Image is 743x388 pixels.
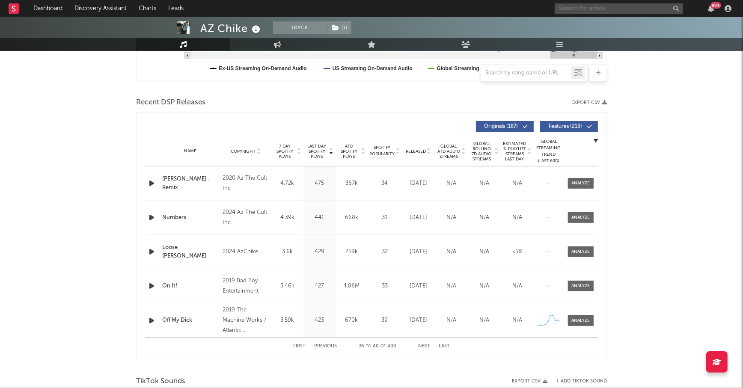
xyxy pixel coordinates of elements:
[370,213,400,222] div: 31
[306,144,328,159] span: Last Day Spotify Plays
[503,213,532,222] div: N/A
[223,247,269,257] div: 2024 AzChike
[470,282,499,290] div: N/A
[503,248,532,256] div: <5%
[404,282,433,290] div: [DATE]
[162,243,218,260] a: Loose [PERSON_NAME]
[710,2,721,9] div: 99 +
[162,148,218,154] div: Name
[571,100,607,105] button: Export CSV
[437,248,466,256] div: N/A
[370,282,400,290] div: 33
[370,316,400,325] div: 39
[555,3,683,14] input: Search for artists
[223,207,269,228] div: 2024 Az The Cult Inc
[708,5,714,12] button: 99+
[162,282,218,290] a: On It!
[273,316,301,325] div: 3.59k
[481,124,521,129] span: Originals ( 187 )
[327,21,352,34] span: ( 1 )
[470,248,499,256] div: N/A
[437,144,461,159] span: Global ATD Audio Streams
[503,282,532,290] div: N/A
[406,149,426,154] span: Released
[338,248,366,256] div: 259k
[223,305,269,336] div: 2019 The Machine Works / Atlantic Recording Corporation for the United States and WEA Internation...
[293,344,306,349] button: First
[512,379,547,384] button: Export CSV
[556,379,607,384] button: + Add TikTok Sound
[223,173,269,194] div: 2020 Az The Cult Inc
[470,141,493,162] span: Global Rolling 7D Audio Streams
[200,21,262,36] div: AZ Chike
[404,248,433,256] div: [DATE]
[470,316,499,325] div: N/A
[503,316,532,325] div: N/A
[404,316,433,325] div: [DATE]
[418,344,430,349] button: Next
[404,179,433,188] div: [DATE]
[476,121,534,132] button: Originals(187)
[162,316,218,325] a: Off My Dick
[231,149,256,154] span: Copyright
[136,98,205,108] span: Recent DSP Releases
[437,179,466,188] div: N/A
[136,376,185,387] span: TikTok Sounds
[306,316,333,325] div: 423
[338,213,366,222] div: 668k
[439,344,450,349] button: Last
[314,344,337,349] button: Previous
[306,282,333,290] div: 427
[306,248,333,256] div: 429
[437,282,466,290] div: N/A
[223,276,269,296] div: 2019 Bad Boy Entertainment
[338,179,366,188] div: 367k
[273,21,327,34] button: Track
[370,248,400,256] div: 32
[306,213,333,222] div: 441
[162,213,218,222] a: Numbers
[273,282,301,290] div: 3.46k
[481,70,571,77] input: Search by song name or URL
[370,179,400,188] div: 34
[370,145,395,157] span: Spotify Popularity
[437,316,466,325] div: N/A
[273,248,301,256] div: 3.6k
[273,144,296,159] span: 7 Day Spotify Plays
[470,179,499,188] div: N/A
[404,213,433,222] div: [DATE]
[366,344,371,348] span: to
[273,179,301,188] div: 4.72k
[437,213,466,222] div: N/A
[273,213,301,222] div: 4.39k
[338,144,360,159] span: ATD Spotify Plays
[354,341,401,352] div: 36 40 400
[503,179,532,188] div: N/A
[162,175,218,192] a: [PERSON_NAME] - Remix
[338,282,366,290] div: 4.86M
[470,213,499,222] div: N/A
[536,139,562,164] div: Global Streaming Trend (Last 60D)
[547,379,607,384] button: + Add TikTok Sound
[546,124,585,129] span: Features ( 213 )
[380,344,386,348] span: of
[327,21,351,34] button: (1)
[540,121,598,132] button: Features(213)
[338,316,366,325] div: 670k
[306,179,333,188] div: 475
[503,141,526,162] span: Estimated % Playlist Streams Last Day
